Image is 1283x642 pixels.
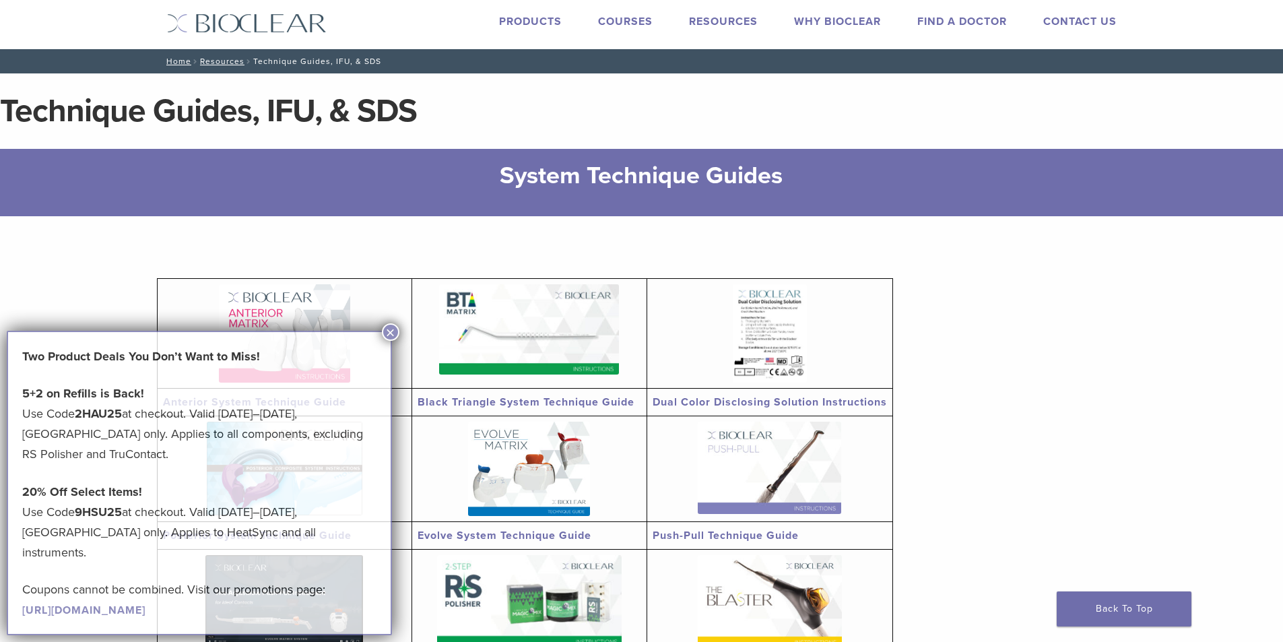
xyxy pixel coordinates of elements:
[418,529,591,542] a: Evolve System Technique Guide
[22,386,144,401] strong: 5+2 on Refills is Back!
[200,57,244,66] a: Resources
[382,323,399,341] button: Close
[22,349,260,364] strong: Two Product Deals You Don’t Want to Miss!
[162,57,191,66] a: Home
[598,15,653,28] a: Courses
[794,15,881,28] a: Why Bioclear
[653,529,799,542] a: Push-Pull Technique Guide
[499,15,562,28] a: Products
[22,604,145,617] a: [URL][DOMAIN_NAME]
[224,160,1059,192] h2: System Technique Guides
[689,15,758,28] a: Resources
[22,579,376,620] p: Coupons cannot be combined. Visit our promotions page:
[244,58,253,65] span: /
[653,395,887,409] a: Dual Color Disclosing Solution Instructions
[418,395,634,409] a: Black Triangle System Technique Guide
[157,49,1127,73] nav: Technique Guides, IFU, & SDS
[22,482,376,563] p: Use Code at checkout. Valid [DATE]–[DATE], [GEOGRAPHIC_DATA] only. Applies to HeatSync and all in...
[917,15,1007,28] a: Find A Doctor
[22,484,142,499] strong: 20% Off Select Items!
[75,505,122,519] strong: 9HSU25
[1043,15,1117,28] a: Contact Us
[1057,591,1191,627] a: Back To Top
[167,13,327,33] img: Bioclear
[75,406,122,421] strong: 2HAU25
[22,383,376,464] p: Use Code at checkout. Valid [DATE]–[DATE], [GEOGRAPHIC_DATA] only. Applies to all components, exc...
[191,58,200,65] span: /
